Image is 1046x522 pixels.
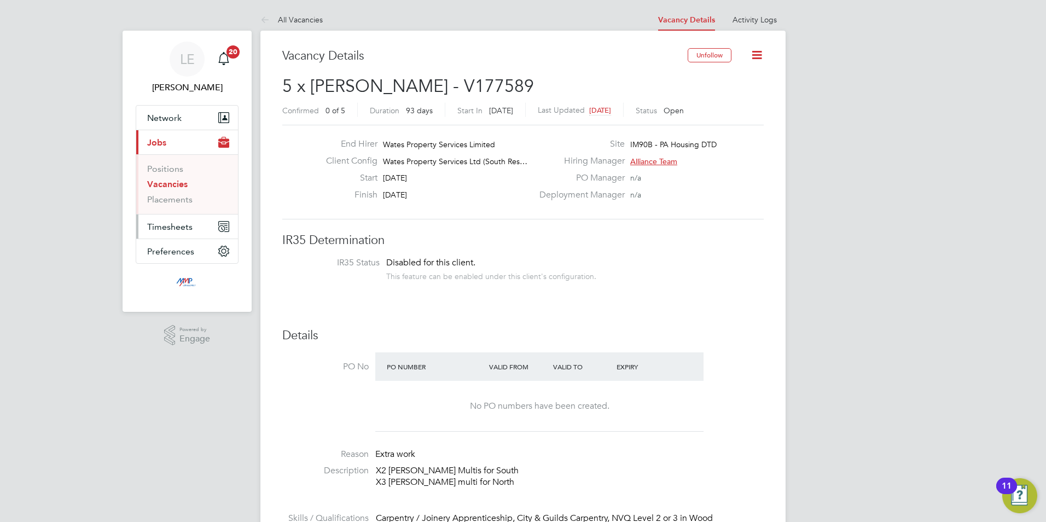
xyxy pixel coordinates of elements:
[1002,486,1012,500] div: 11
[147,194,193,205] a: Placements
[614,357,678,376] div: Expiry
[658,15,715,25] a: Vacancy Details
[457,106,483,115] label: Start In
[282,361,369,373] label: PO No
[550,357,614,376] div: Valid To
[326,106,345,115] span: 0 of 5
[123,31,252,312] nav: Main navigation
[282,76,534,97] span: 5 x [PERSON_NAME] - V177589
[386,401,693,412] div: No PO numbers have been created.
[282,465,369,477] label: Description
[164,325,211,346] a: Powered byEngage
[688,48,731,62] button: Unfollow
[386,269,596,281] div: This feature can be enabled under this client's configuration.
[282,449,369,460] label: Reason
[293,257,380,269] label: IR35 Status
[147,137,166,148] span: Jobs
[136,154,238,214] div: Jobs
[260,15,323,25] a: All Vacancies
[282,233,764,248] h3: IR35 Determination
[282,328,764,344] h3: Details
[179,325,210,334] span: Powered by
[538,105,585,115] label: Last Updated
[147,164,183,174] a: Positions
[136,239,238,263] button: Preferences
[589,106,611,115] span: [DATE]
[147,222,193,232] span: Timesheets
[147,246,194,257] span: Preferences
[226,45,240,59] span: 20
[282,48,688,64] h3: Vacancy Details
[172,275,203,292] img: mmpconsultancy-logo-retina.png
[533,155,625,167] label: Hiring Manager
[213,42,235,77] a: 20
[147,113,182,123] span: Network
[384,357,486,376] div: PO Number
[180,52,195,66] span: LE
[282,106,319,115] label: Confirmed
[1002,478,1037,513] button: Open Resource Center, 11 new notifications
[317,189,377,201] label: Finish
[406,106,433,115] span: 93 days
[630,156,677,166] span: Alliance Team
[383,190,407,200] span: [DATE]
[136,275,239,292] a: Go to home page
[383,156,527,166] span: Wates Property Services Ltd (South Res…
[733,15,777,25] a: Activity Logs
[317,155,377,167] label: Client Config
[136,42,239,94] a: LE[PERSON_NAME]
[136,81,239,94] span: Libby Evans
[386,257,475,268] span: Disabled for this client.
[533,172,625,184] label: PO Manager
[375,449,415,460] span: Extra work
[376,465,764,488] p: X2 [PERSON_NAME] Multis for South X3 [PERSON_NAME] multi for North
[383,140,495,149] span: Wates Property Services Limited
[533,189,625,201] label: Deployment Manager
[630,190,641,200] span: n/a
[147,179,188,189] a: Vacancies
[636,106,657,115] label: Status
[630,173,641,183] span: n/a
[317,138,377,150] label: End Hirer
[533,138,625,150] label: Site
[136,130,238,154] button: Jobs
[383,173,407,183] span: [DATE]
[489,106,513,115] span: [DATE]
[179,334,210,344] span: Engage
[370,106,399,115] label: Duration
[136,106,238,130] button: Network
[486,357,550,376] div: Valid From
[317,172,377,184] label: Start
[136,214,238,239] button: Timesheets
[630,140,717,149] span: IM90B - PA Housing DTD
[664,106,684,115] span: Open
